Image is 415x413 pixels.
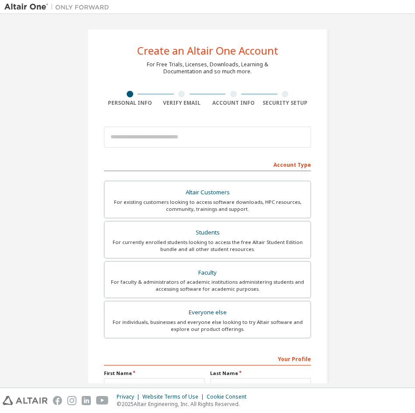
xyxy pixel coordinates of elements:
label: First Name [104,370,205,377]
div: Everyone else [110,306,305,319]
div: Altair Customers [110,186,305,199]
img: Altair One [4,3,114,11]
div: Security Setup [259,100,311,107]
div: For faculty & administrators of academic institutions administering students and accessing softwa... [110,279,305,293]
img: linkedin.svg [82,396,91,405]
div: Privacy [117,393,142,400]
img: altair_logo.svg [3,396,48,405]
div: Create an Altair One Account [137,45,278,56]
img: youtube.svg [96,396,109,405]
div: Personal Info [104,100,156,107]
p: © 2025 Altair Engineering, Inc. All Rights Reserved. [117,400,252,408]
div: For Free Trials, Licenses, Downloads, Learning & Documentation and so much more. [147,61,268,75]
div: Cookie Consent [207,393,252,400]
div: Account Type [104,157,311,171]
div: For individuals, businesses and everyone else looking to try Altair software and explore our prod... [110,319,305,333]
div: Verify Email [156,100,208,107]
img: facebook.svg [53,396,62,405]
div: Account Info [207,100,259,107]
div: Faculty [110,267,305,279]
div: For currently enrolled students looking to access the free Altair Student Edition bundle and all ... [110,239,305,253]
label: Last Name [210,370,311,377]
img: instagram.svg [67,396,76,405]
div: For existing customers looking to access software downloads, HPC resources, community, trainings ... [110,199,305,213]
div: Website Terms of Use [142,393,207,400]
div: Your Profile [104,351,311,365]
div: Students [110,227,305,239]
